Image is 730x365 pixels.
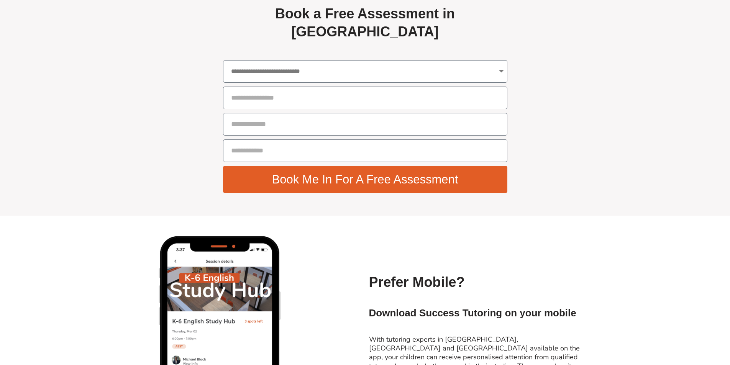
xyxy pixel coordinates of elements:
[369,273,580,291] h2: Prefer Mobile?
[369,307,580,320] h2: Download Success Tutoring on your mobile
[223,5,507,41] h2: Book a Free Assessment in [GEOGRAPHIC_DATA]
[602,278,730,365] iframe: Chat Widget
[272,173,458,185] span: Book Me In For A Free Assessment
[223,60,507,197] form: Free Assessment - Global
[223,166,507,193] button: Book Me In For A Free Assessment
